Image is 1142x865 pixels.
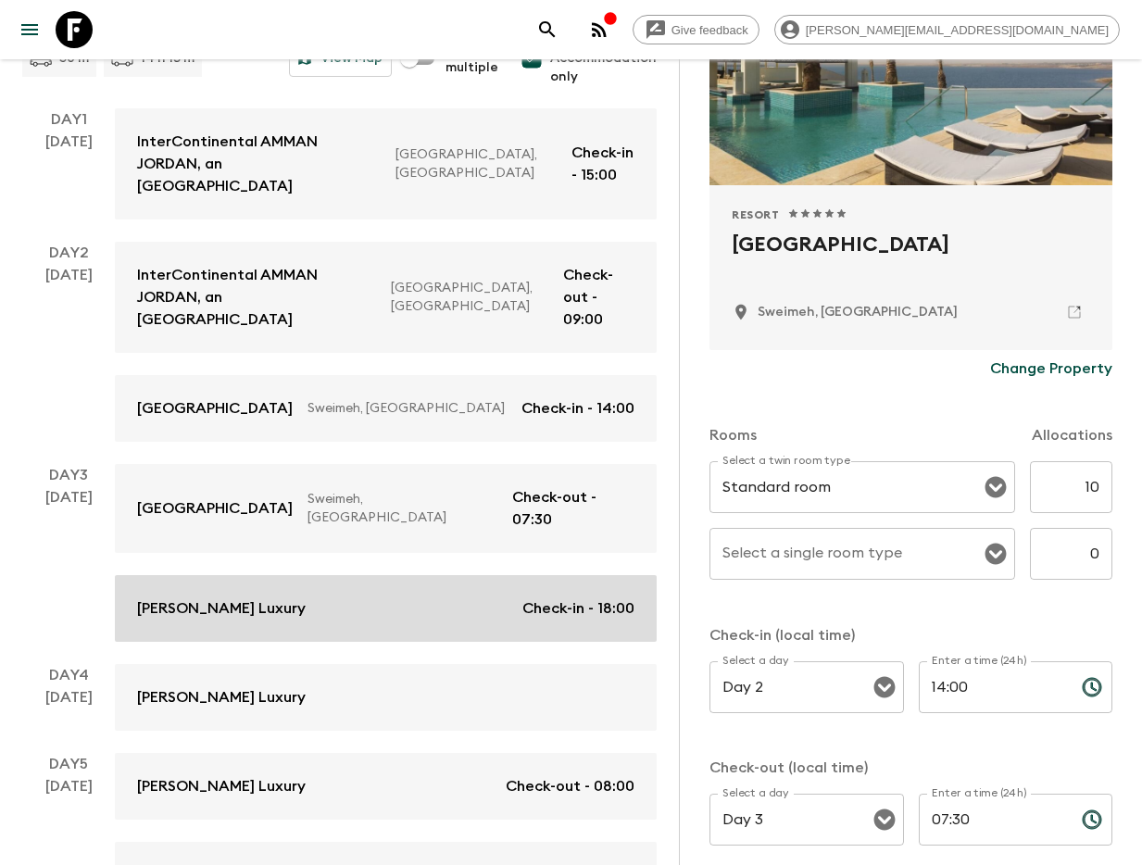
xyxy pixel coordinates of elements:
[983,474,1009,500] button: Open
[137,497,293,520] p: [GEOGRAPHIC_DATA]
[137,397,293,420] p: [GEOGRAPHIC_DATA]
[722,453,850,469] label: Select a twin room type
[990,350,1112,387] button: Change Property
[115,664,657,731] a: [PERSON_NAME] Luxury
[115,242,657,353] a: InterContinental AMMAN JORDAN, an [GEOGRAPHIC_DATA][GEOGRAPHIC_DATA], [GEOGRAPHIC_DATA]Check-out ...
[307,399,507,418] p: Sweimeh, [GEOGRAPHIC_DATA]
[115,108,657,219] a: InterContinental AMMAN JORDAN, an [GEOGRAPHIC_DATA][GEOGRAPHIC_DATA], [GEOGRAPHIC_DATA]Check-in -...
[45,686,93,731] div: [DATE]
[45,131,93,219] div: [DATE]
[137,775,306,797] p: [PERSON_NAME] Luxury
[571,142,634,186] p: Check-in - 15:00
[512,486,635,531] p: Check-out - 07:30
[529,11,566,48] button: search adventures
[506,775,634,797] p: Check-out - 08:00
[732,207,780,222] span: Resort
[307,490,497,527] p: Sweimeh, [GEOGRAPHIC_DATA]
[137,686,306,708] p: [PERSON_NAME] Luxury
[709,424,757,446] p: Rooms
[115,575,657,642] a: [PERSON_NAME] LuxuryCheck-in - 18:00
[22,464,115,486] p: Day 3
[137,597,306,620] p: [PERSON_NAME] Luxury
[11,11,48,48] button: menu
[115,375,657,442] a: [GEOGRAPHIC_DATA]Sweimeh, [GEOGRAPHIC_DATA]Check-in - 14:00
[722,785,788,801] label: Select a day
[137,264,376,331] p: InterContinental AMMAN JORDAN, an [GEOGRAPHIC_DATA]
[45,264,93,442] div: [DATE]
[1032,424,1112,446] p: Allocations
[732,230,1090,289] h2: [GEOGRAPHIC_DATA]
[983,541,1009,567] button: Open
[22,664,115,686] p: Day 4
[391,279,549,316] p: [GEOGRAPHIC_DATA], [GEOGRAPHIC_DATA]
[872,674,897,700] button: Open
[45,486,93,642] div: [DATE]
[137,131,381,197] p: InterContinental AMMAN JORDAN, an [GEOGRAPHIC_DATA]
[919,794,1067,846] input: hh:mm
[722,653,788,669] label: Select a day
[115,464,657,553] a: [GEOGRAPHIC_DATA]Sweimeh, [GEOGRAPHIC_DATA]Check-out - 07:30
[115,753,657,820] a: [PERSON_NAME] LuxuryCheck-out - 08:00
[22,108,115,131] p: Day 1
[521,397,634,420] p: Check-in - 14:00
[522,597,634,620] p: Check-in - 18:00
[563,264,634,331] p: Check-out - 09:00
[932,785,1027,801] label: Enter a time (24h)
[709,624,1112,646] p: Check-in (local time)
[633,15,759,44] a: Give feedback
[22,242,115,264] p: Day 2
[395,145,557,182] p: [GEOGRAPHIC_DATA], [GEOGRAPHIC_DATA]
[796,23,1119,37] span: [PERSON_NAME][EMAIL_ADDRESS][DOMAIN_NAME]
[22,753,115,775] p: Day 5
[758,303,958,321] p: Sweimeh, Jordan
[709,757,1112,779] p: Check-out (local time)
[1073,669,1111,706] button: Choose time, selected time is 2:00 PM
[661,23,759,37] span: Give feedback
[872,807,897,833] button: Open
[990,357,1112,380] p: Change Property
[932,653,1027,669] label: Enter a time (24h)
[919,661,1067,713] input: hh:mm
[774,15,1120,44] div: [PERSON_NAME][EMAIL_ADDRESS][DOMAIN_NAME]
[1073,801,1111,838] button: Choose time, selected time is 7:30 AM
